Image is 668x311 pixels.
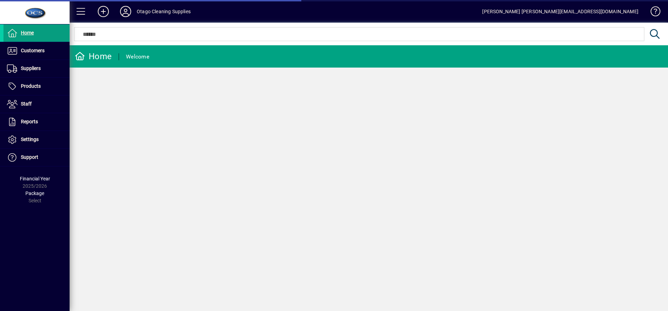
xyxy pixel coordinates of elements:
[645,1,659,24] a: Knowledge Base
[3,113,70,131] a: Reports
[137,6,191,17] div: Otago Cleaning Supplies
[3,95,70,113] a: Staff
[92,5,114,18] button: Add
[21,137,39,142] span: Settings
[21,154,38,160] span: Support
[3,131,70,148] a: Settings
[21,65,41,71] span: Suppliers
[21,30,34,36] span: Home
[21,119,38,124] span: Reports
[21,83,41,89] span: Products
[114,5,137,18] button: Profile
[21,101,32,107] span: Staff
[126,51,149,62] div: Welcome
[482,6,638,17] div: [PERSON_NAME] [PERSON_NAME][EMAIL_ADDRESS][DOMAIN_NAME]
[75,51,112,62] div: Home
[3,42,70,60] a: Customers
[3,60,70,77] a: Suppliers
[20,176,50,181] span: Financial Year
[25,191,44,196] span: Package
[21,48,45,53] span: Customers
[3,78,70,95] a: Products
[3,149,70,166] a: Support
